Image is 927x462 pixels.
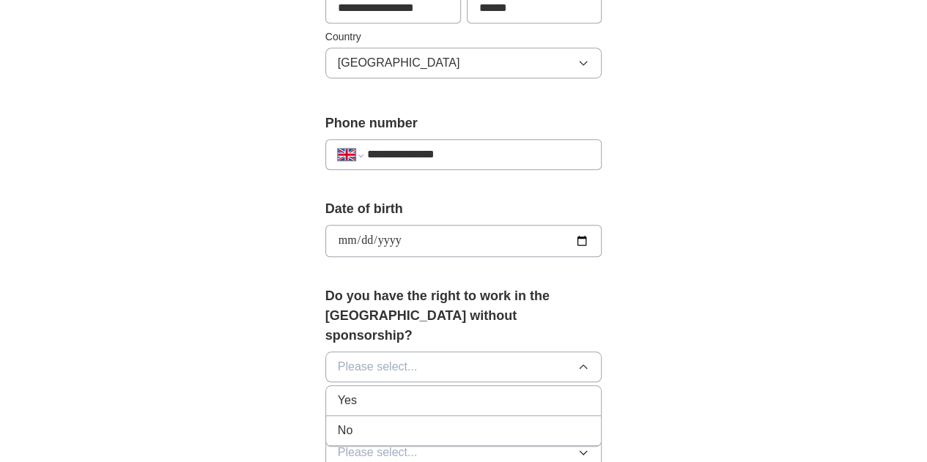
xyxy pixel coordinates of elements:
[325,199,602,219] label: Date of birth
[325,48,602,78] button: [GEOGRAPHIC_DATA]
[338,54,460,72] span: [GEOGRAPHIC_DATA]
[338,422,352,439] span: No
[325,286,602,346] label: Do you have the right to work in the [GEOGRAPHIC_DATA] without sponsorship?
[338,392,357,409] span: Yes
[338,358,418,376] span: Please select...
[325,29,602,45] label: Country
[325,351,602,382] button: Please select...
[325,113,602,133] label: Phone number
[338,444,418,461] span: Please select...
